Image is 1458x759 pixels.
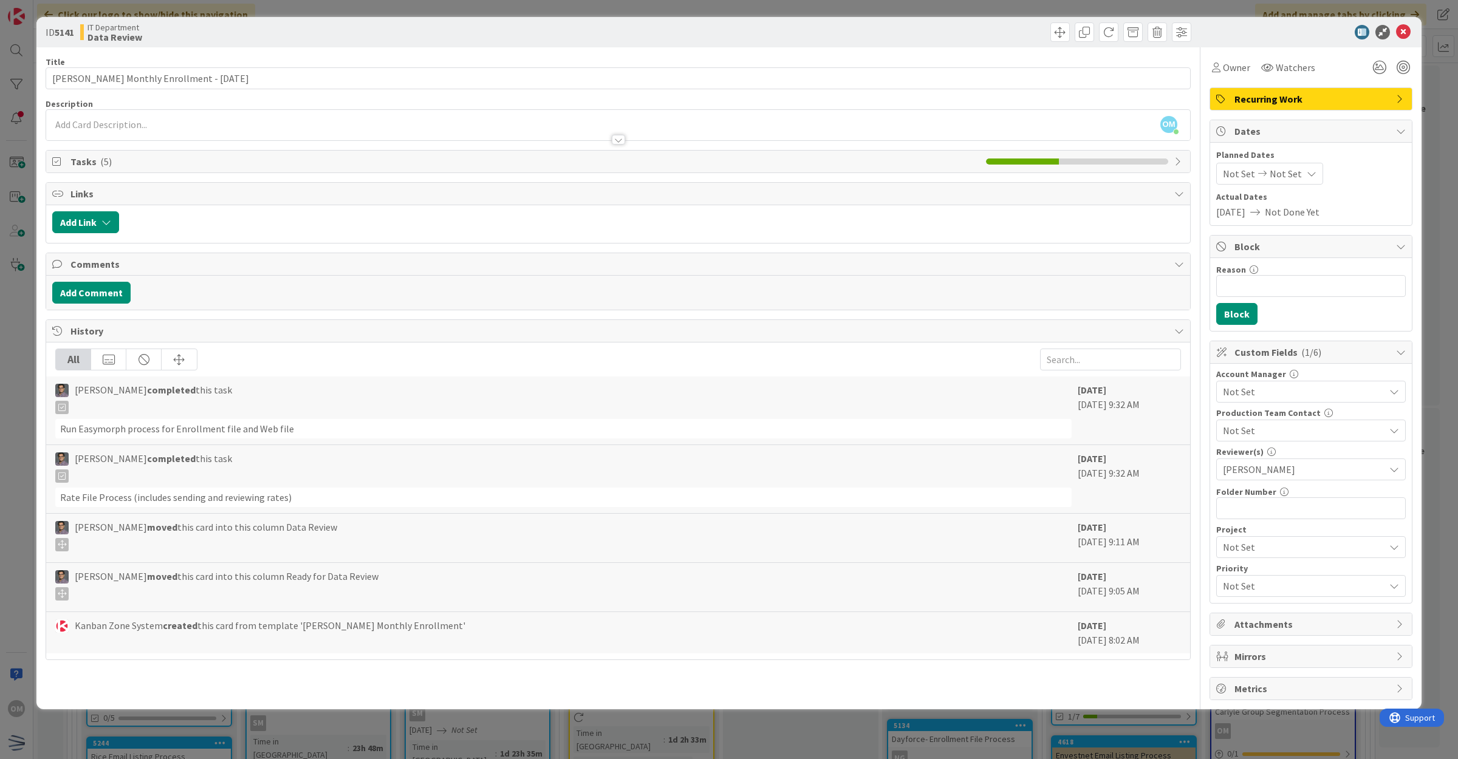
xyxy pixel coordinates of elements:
[1216,370,1406,378] div: Account Manager
[1040,349,1181,370] input: Search...
[75,569,378,601] span: [PERSON_NAME] this card into this column Ready for Data Review
[55,452,69,466] img: CS
[55,570,69,584] img: CS
[1078,384,1106,396] b: [DATE]
[147,384,196,396] b: completed
[1078,521,1106,533] b: [DATE]
[100,155,112,168] span: ( 5 )
[52,211,119,233] button: Add Link
[46,98,93,109] span: Description
[1223,539,1378,556] span: Not Set
[163,619,197,631] b: created
[56,349,91,370] div: All
[1223,577,1378,594] span: Not Set
[1223,422,1378,439] span: Not Set
[1078,570,1106,582] b: [DATE]
[147,452,196,465] b: completed
[1234,345,1390,359] span: Custom Fields
[147,570,177,582] b: moved
[1078,383,1181,438] div: [DATE] 9:32 AM
[70,257,1168,271] span: Comments
[87,32,142,42] b: Data Review
[1234,681,1390,696] span: Metrics
[70,154,980,169] span: Tasks
[1216,191,1406,203] span: Actual Dates
[55,619,69,633] img: KS
[55,26,74,38] b: 5141
[1078,520,1181,556] div: [DATE] 9:11 AM
[1216,409,1406,417] div: Production Team Contact
[1216,486,1276,497] label: Folder Number
[70,324,1168,338] span: History
[1270,166,1302,181] span: Not Set
[1234,124,1390,138] span: Dates
[46,67,1191,89] input: type card name here...
[1216,448,1406,456] div: Reviewer(s)
[1216,303,1258,325] button: Block
[1078,451,1181,507] div: [DATE] 9:32 AM
[1078,569,1181,605] div: [DATE] 9:05 AM
[1160,116,1177,133] span: OM
[1216,205,1245,219] span: [DATE]
[70,186,1168,201] span: Links
[1223,384,1384,399] span: Not Set
[75,618,465,633] span: Kanban Zone System this card from template '[PERSON_NAME] Monthly Enrollment'
[75,383,232,414] span: [PERSON_NAME] this task
[1234,239,1390,254] span: Block
[46,25,74,39] span: ID
[46,56,65,67] label: Title
[1223,462,1384,477] span: [PERSON_NAME]
[1234,92,1390,106] span: Recurring Work
[87,22,142,32] span: IT Department
[1234,649,1390,664] span: Mirrors
[1216,264,1246,275] label: Reason
[1265,205,1319,219] span: Not Done Yet
[55,488,1072,507] div: Rate File Process (includes sending and reviewing rates)
[1223,60,1250,75] span: Owner
[55,521,69,534] img: CS
[1276,60,1315,75] span: Watchers
[55,419,1072,438] div: Run Easymorph process for Enrollment file and Web file
[1216,149,1406,162] span: Planned Dates
[52,282,131,304] button: Add Comment
[1078,452,1106,465] b: [DATE]
[26,2,55,16] span: Support
[1078,619,1106,631] b: [DATE]
[1216,525,1406,534] div: Project
[1078,618,1181,647] div: [DATE] 8:02 AM
[1216,564,1406,573] div: Priority
[147,521,177,533] b: moved
[1301,346,1321,358] span: ( 1/6 )
[1234,617,1390,631] span: Attachments
[75,451,232,483] span: [PERSON_NAME] this task
[1223,166,1255,181] span: Not Set
[75,520,337,551] span: [PERSON_NAME] this card into this column Data Review
[55,384,69,397] img: CS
